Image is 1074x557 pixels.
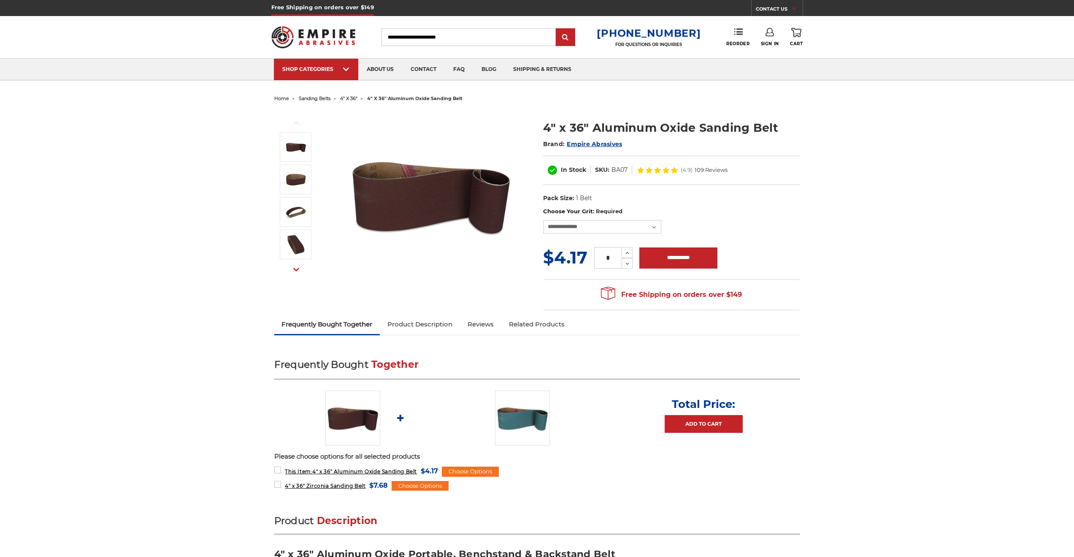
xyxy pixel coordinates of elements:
a: Frequently Bought Together [274,315,380,334]
span: Description [317,515,378,527]
span: $7.68 [369,480,388,491]
strong: This Item: [285,468,312,475]
span: Together [371,359,419,370]
img: 4" x 36" Aluminum Oxide Sanding Belt [285,136,306,158]
div: Choose Options [392,481,449,491]
a: sanding belts [299,95,330,101]
a: Add to Cart [665,415,743,433]
img: 4" x 36" Sanding Belt - AOX [285,234,306,255]
img: 4" x 36" AOX Sanding Belt [285,169,306,190]
p: Please choose options for all selected products [274,452,800,462]
a: CONTACT US [756,4,803,16]
a: Product Description [380,315,460,334]
span: Frequently Bought [274,359,368,370]
p: Total Price: [672,397,735,411]
a: contact [402,59,445,80]
img: 4" x 36" Aluminum Oxide Sanding Belt [346,111,515,280]
img: Empire Abrasives [271,21,356,54]
a: Related Products [501,315,572,334]
span: 4" x 36" Zirconia Sanding Belt [285,483,365,489]
span: 4" x 36" aluminum oxide sanding belt [367,95,463,101]
a: Reviews [460,315,501,334]
span: $4.17 [543,247,587,268]
a: 4" x 36" [340,95,357,101]
p: FOR QUESTIONS OR INQUIRIES [597,42,701,47]
span: Cart [790,41,803,46]
span: 109 Reviews [695,167,728,173]
dd: BA07 [611,166,628,174]
a: faq [445,59,473,80]
a: shipping & returns [505,59,580,80]
div: SHOP CATEGORIES [282,66,350,72]
h1: 4" x 36" Aluminum Oxide Sanding Belt [543,120,800,136]
dd: 1 Belt [576,194,592,203]
button: Next [286,261,306,279]
span: Sign In [761,41,779,46]
a: Reorder [726,28,749,46]
span: Product [274,515,314,527]
a: Cart [790,28,803,46]
input: Submit [557,29,574,46]
span: In Stock [561,166,586,174]
button: Previous [286,114,306,132]
span: Free Shipping on orders over $149 [601,286,742,303]
span: 4" x 36" Aluminum Oxide Sanding Belt [285,468,417,475]
span: Brand: [543,140,565,148]
a: about us [358,59,402,80]
div: Choose Options [442,467,499,477]
small: Required [596,208,622,215]
span: $4.17 [421,465,438,477]
img: 4" x 36" Sanding Belt - Aluminum Oxide [285,201,306,223]
a: blog [473,59,505,80]
a: [PHONE_NUMBER] [597,27,701,39]
span: Reorder [726,41,749,46]
a: Empire Abrasives [567,140,622,148]
dt: Pack Size: [543,194,574,203]
label: Choose Your Grit: [543,207,800,216]
span: (4.9) [681,167,693,173]
img: 4" x 36" Aluminum Oxide Sanding Belt [325,391,380,446]
a: home [274,95,289,101]
dt: SKU: [595,166,609,174]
